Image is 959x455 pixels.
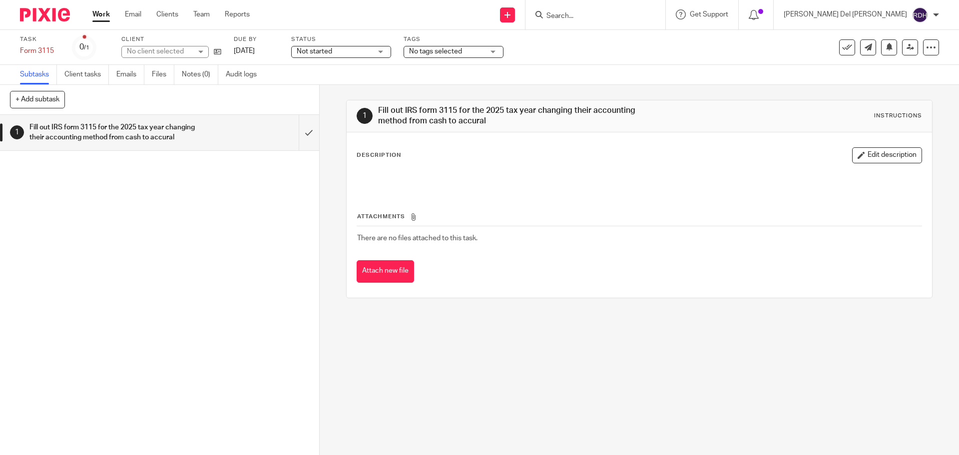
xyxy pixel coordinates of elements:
[357,260,414,283] button: Attach new file
[20,8,70,21] img: Pixie
[156,9,178,19] a: Clients
[357,214,405,219] span: Attachments
[545,12,635,21] input: Search
[92,9,110,19] a: Work
[29,120,202,145] h1: Fill out IRS form 3115 for the 2025 tax year changing their accounting method from cash to accural
[182,65,218,84] a: Notes (0)
[404,35,503,43] label: Tags
[116,65,144,84] a: Emails
[690,11,728,18] span: Get Support
[784,9,907,19] p: [PERSON_NAME] Del [PERSON_NAME]
[10,125,24,139] div: 1
[225,9,250,19] a: Reports
[291,35,391,43] label: Status
[226,65,264,84] a: Audit logs
[20,65,57,84] a: Subtasks
[912,7,928,23] img: svg%3E
[125,9,141,19] a: Email
[79,41,89,53] div: 0
[409,48,462,55] span: No tags selected
[20,35,60,43] label: Task
[357,235,478,242] span: There are no files attached to this task.
[121,35,221,43] label: Client
[234,35,279,43] label: Due by
[378,105,661,127] h1: Fill out IRS form 3115 for the 2025 tax year changing their accounting method from cash to accural
[357,108,373,124] div: 1
[193,9,210,19] a: Team
[234,47,255,54] span: [DATE]
[10,91,65,108] button: + Add subtask
[874,112,922,120] div: Instructions
[297,48,332,55] span: Not started
[152,65,174,84] a: Files
[20,46,60,56] div: Form 3115
[357,151,401,159] p: Description
[127,46,192,56] div: No client selected
[64,65,109,84] a: Client tasks
[852,147,922,163] button: Edit description
[84,45,89,50] small: /1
